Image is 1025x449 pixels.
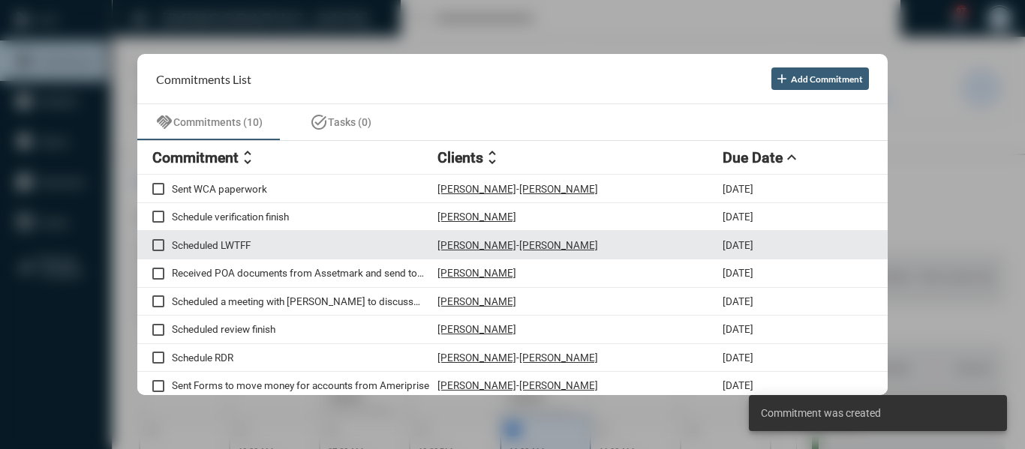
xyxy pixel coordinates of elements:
[723,267,753,279] p: [DATE]
[723,149,783,166] h2: Due Date
[723,183,753,195] p: [DATE]
[437,295,516,307] p: [PERSON_NAME]
[172,239,437,251] p: Scheduled LWTFF
[172,379,437,391] p: Sent Forms to move money for accounts from Ameriprise
[172,352,437,364] p: Schedule RDR
[172,295,437,307] p: Scheduled a meeting with [PERSON_NAME] to discuss structured notes oppportunity
[516,379,519,391] p: -
[239,148,257,166] mat-icon: unfold_more
[173,116,263,128] span: Commitments (10)
[310,113,328,131] mat-icon: task_alt
[723,295,753,307] p: [DATE]
[723,379,753,391] p: [DATE]
[437,239,516,251] p: [PERSON_NAME]
[437,267,516,279] p: [PERSON_NAME]
[761,406,881,421] span: Commitment was created
[155,113,173,131] mat-icon: handshake
[516,352,519,364] p: -
[172,267,437,279] p: Received POA documents from Assetmark and send to [PERSON_NAME]
[328,116,371,128] span: Tasks (0)
[437,149,483,166] h2: Clients
[723,211,753,223] p: [DATE]
[172,323,437,335] p: Scheduled review finish
[519,239,598,251] p: [PERSON_NAME]
[771,67,869,90] button: Add Commitment
[783,148,801,166] mat-icon: expand_less
[437,352,516,364] p: [PERSON_NAME]
[437,379,516,391] p: [PERSON_NAME]
[437,323,516,335] p: [PERSON_NAME]
[172,211,437,223] p: Schedule verification finish
[519,379,598,391] p: [PERSON_NAME]
[172,183,437,195] p: Sent WCA paperwork
[152,149,239,166] h2: Commitment
[156,72,251,86] h2: Commitments List
[723,352,753,364] p: [DATE]
[437,183,516,195] p: [PERSON_NAME]
[723,323,753,335] p: [DATE]
[516,239,519,251] p: -
[519,352,598,364] p: [PERSON_NAME]
[437,211,516,223] p: [PERSON_NAME]
[519,183,598,195] p: [PERSON_NAME]
[483,148,501,166] mat-icon: unfold_more
[516,183,519,195] p: -
[723,239,753,251] p: [DATE]
[774,71,789,86] mat-icon: add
